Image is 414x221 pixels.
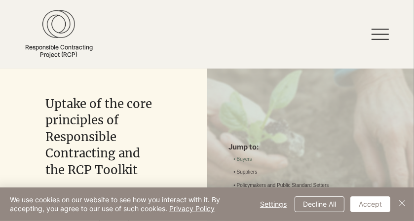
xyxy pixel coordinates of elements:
[25,43,93,58] a: Responsible ContractingProject (RCP)
[228,142,344,152] p: Jump to:
[260,197,287,212] span: Settings
[169,204,215,213] a: Privacy Policy
[350,196,390,212] button: Accept
[233,169,257,176] a: • Suppliers
[233,182,329,189] a: • Policymakers and Public Standard Setters
[233,156,252,163] a: • Buyers
[45,96,152,178] span: Uptake of the core principles of Responsible Contracting and the RCP Toolkit
[295,196,344,212] button: Decline All
[396,195,408,213] button: Close
[228,155,394,217] nav: Site
[396,197,408,209] img: Close
[10,195,248,213] span: We use cookies on our website to see how you interact with it. By accepting, you agree to our use...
